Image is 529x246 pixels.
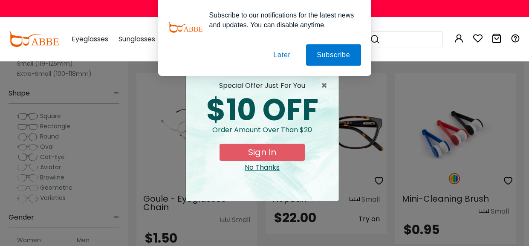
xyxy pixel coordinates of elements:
[220,144,305,161] button: Sign In
[168,10,202,44] img: notification icon
[263,44,301,66] button: Later
[193,81,332,91] div: special offer just for you
[193,95,332,125] div: $10 OFF
[321,81,332,91] span: ×
[193,125,332,144] div: Order amount over than $20
[306,44,361,66] button: Subscribe
[321,81,332,91] button: Close
[193,162,332,173] div: Close
[202,10,361,30] div: Subscribe to our notifications for the latest news and updates. You can disable anytime.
